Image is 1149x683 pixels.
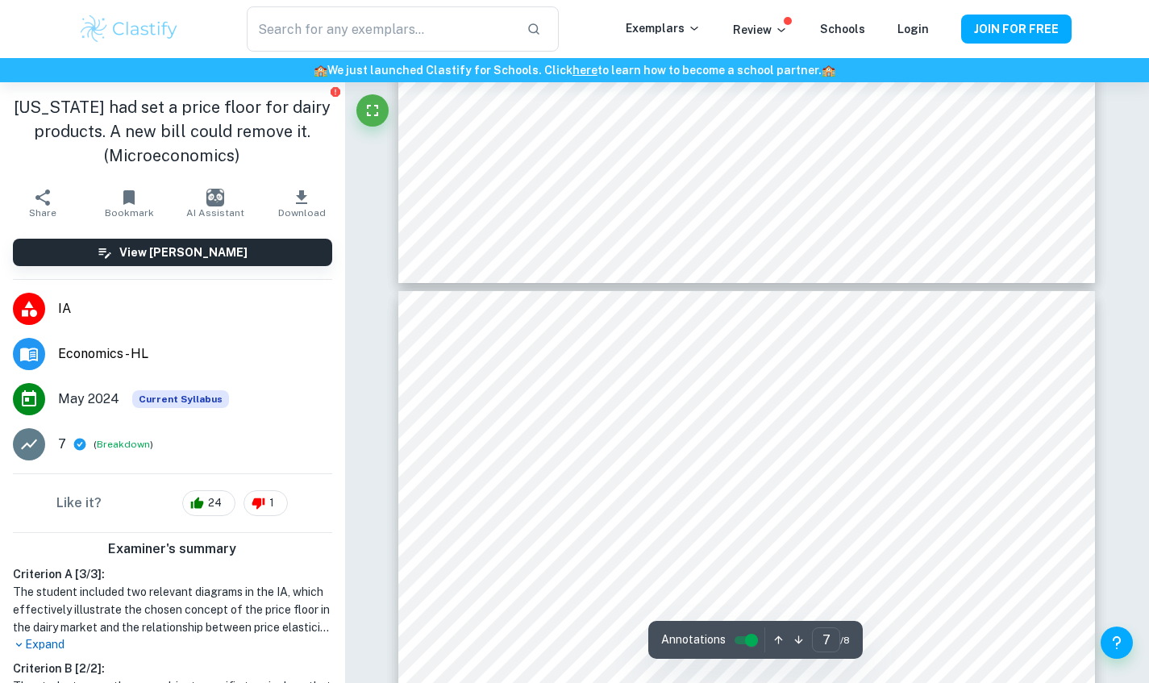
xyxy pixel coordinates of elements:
a: Schools [820,23,865,35]
p: 7 [58,435,66,454]
button: Download [259,181,345,226]
h6: Criterion B [ 2 / 2 ]: [13,660,332,677]
div: This exemplar is based on the current syllabus. Feel free to refer to it for inspiration/ideas wh... [132,390,229,408]
button: AI Assistant [173,181,259,226]
span: 24 [199,495,231,511]
span: Annotations [661,631,726,648]
h6: Criterion A [ 3 / 3 ]: [13,565,332,583]
span: 🏫 [314,64,327,77]
h6: View [PERSON_NAME] [119,244,248,261]
span: IA [58,299,332,319]
button: Help and Feedback [1101,627,1133,659]
h1: The student included two relevant diagrams in the IA, which effectively illustrate the chosen con... [13,583,332,636]
h6: Like it? [56,494,102,513]
span: Economics - HL [58,344,332,364]
span: AI Assistant [186,207,244,219]
button: Report issue [330,85,342,98]
p: Expand [13,636,332,653]
span: 🏫 [822,64,835,77]
img: AI Assistant [206,189,224,206]
span: 1 [260,495,283,511]
span: ( ) [94,437,153,452]
p: Exemplars [626,19,701,37]
span: / 8 [840,633,850,648]
a: Login [897,23,929,35]
button: Breakdown [97,437,150,452]
img: Clastify logo [78,13,181,45]
span: Current Syllabus [132,390,229,408]
div: 24 [182,490,235,516]
button: View [PERSON_NAME] [13,239,332,266]
h1: [US_STATE] had set a price floor for dairy products. A new bill could remove it. (Microeconomics) [13,95,332,168]
div: 1 [244,490,288,516]
span: Bookmark [105,207,154,219]
span: Share [29,207,56,219]
input: Search for any exemplars... [247,6,513,52]
p: Review [733,21,788,39]
h6: We just launched Clastify for Schools. Click to learn how to become a school partner. [3,61,1146,79]
span: May 2024 [58,389,119,409]
button: Fullscreen [356,94,389,127]
button: Bookmark [86,181,173,226]
a: here [572,64,597,77]
button: JOIN FOR FREE [961,15,1072,44]
span: Download [278,207,326,219]
h6: Examiner's summary [6,539,339,559]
